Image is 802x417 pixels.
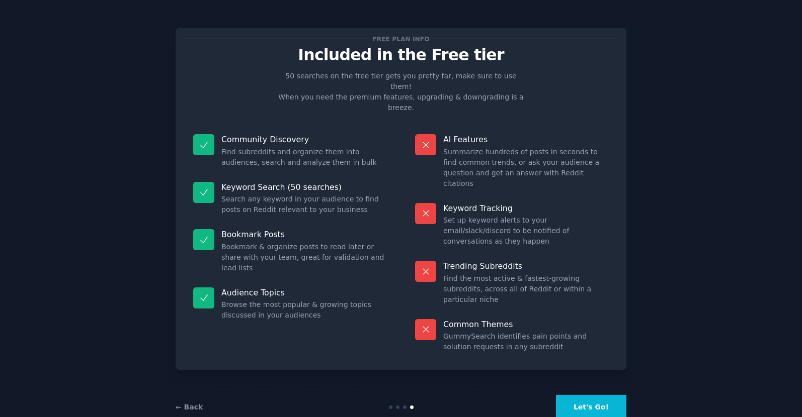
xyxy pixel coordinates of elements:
[371,34,431,44] span: Free plan info
[443,319,609,330] p: Common Themes
[176,403,203,411] a: ← Back
[186,46,616,64] p: Included in the Free tier
[221,229,387,240] p: Bookmark Posts
[443,331,609,352] dd: GummySearch identifies pain points and solution requests in any subreddit
[221,287,387,298] p: Audience Topics
[221,242,387,273] dd: Bookmark & organize posts to read later or share with your team, great for validation and lead lists
[443,147,609,189] dd: Summarize hundreds of posts in seconds to find common trends, or ask your audience a question and...
[221,182,387,192] p: Keyword Search (50 searches)
[443,273,609,305] dd: Find the most active & fastest-growing subreddits, across all of Reddit or within a particular niche
[221,147,387,168] dd: Find subreddits and organize them into audiences, search and analyze them in bulk
[443,134,609,145] p: AI Features
[443,215,609,247] dd: Set up keyword alerts to your email/slack/discord to be notified of conversations as they happen
[221,134,387,145] p: Community Discovery
[221,299,387,321] dd: Browse the most popular & growing topics discussed in your audiences
[443,261,609,271] p: Trending Subreddits
[274,71,528,113] p: 50 searches on the free tier gets you pretty far, make sure to use them! When you need the premiu...
[221,194,387,215] dd: Search any keyword in your audience to find posts on Reddit relevant to your business
[443,203,609,214] p: Keyword Tracking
